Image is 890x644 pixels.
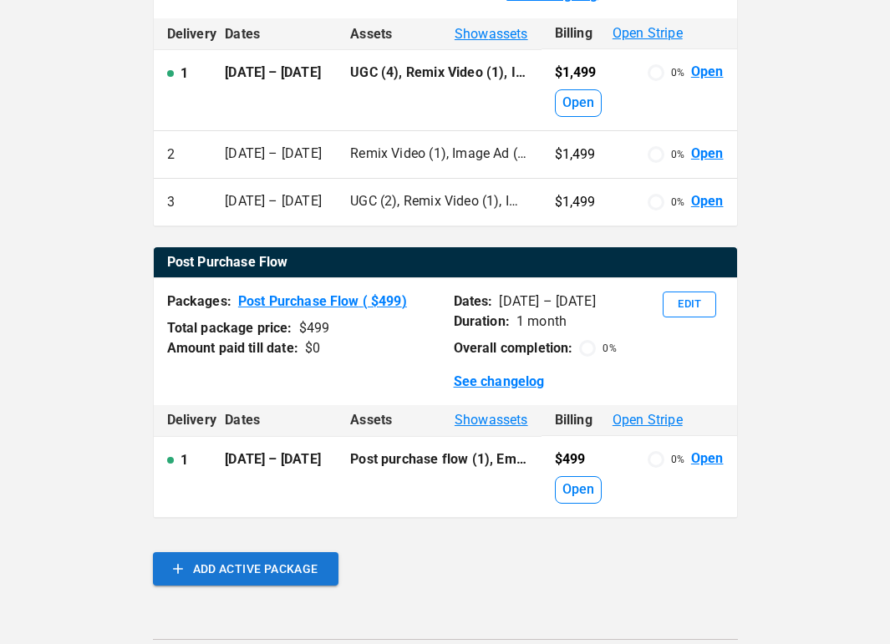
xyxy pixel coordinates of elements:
[154,18,212,49] th: Delivery
[691,192,724,211] a: Open
[167,318,292,338] p: Total package price:
[455,24,528,44] span: Show assets
[516,312,567,332] p: 1 month
[555,63,603,83] p: $1,499
[613,410,683,430] span: Open Stripe
[671,65,684,80] p: 0 %
[671,195,684,210] p: 0 %
[671,147,684,162] p: 0 %
[181,63,188,84] p: 1
[299,318,330,338] div: $ 499
[691,145,724,164] a: Open
[691,449,724,469] a: Open
[350,24,527,44] div: Assets
[350,145,527,164] p: Remix Video (1), Image Ad (2), Email Newsletter (2), Email setup (2), Ad setup (5), Ad campaign o...
[454,292,493,312] p: Dates:
[555,192,596,212] p: $1,499
[562,94,595,113] span: Open
[211,49,337,130] td: [DATE] – [DATE]
[153,552,338,586] button: ADD ACTIVE PACKAGE
[181,450,188,470] p: 1
[562,480,595,499] span: Open
[613,23,683,43] span: Open Stripe
[663,292,716,317] button: Edit
[238,292,407,312] a: Post Purchase Flow ( $499)
[455,410,528,430] span: Show assets
[671,452,684,467] p: 0 %
[167,338,298,358] p: Amount paid till date:
[542,18,737,49] th: Billing
[154,247,737,278] th: Post Purchase Flow
[211,436,337,517] td: [DATE] – [DATE]
[350,450,527,469] p: Post purchase flow (1), Email setup (4)
[555,449,603,469] p: $499
[154,405,212,436] th: Delivery
[211,405,337,436] th: Dates
[542,405,737,436] th: Billing
[454,312,510,332] p: Duration:
[211,179,337,226] td: [DATE] – [DATE]
[603,341,616,356] p: 0 %
[454,372,545,392] a: See changelog
[154,247,737,278] table: active packages table
[167,145,175,165] p: 2
[350,63,527,83] p: UGC (4), Remix Video (1), Image Ad (2), Email Newsletter (2), Email setup (2), Ad setup (4), Ad c...
[305,338,320,358] div: $ 0
[691,63,724,82] a: Open
[167,292,231,312] p: Packages:
[454,338,573,358] p: Overall completion:
[211,18,337,49] th: Dates
[211,131,337,179] td: [DATE] – [DATE]
[167,192,175,212] p: 3
[555,145,596,165] p: $1,499
[499,292,595,312] p: [DATE] – [DATE]
[350,192,527,211] p: UGC (2), Remix Video (1), Image Ad (2), Email Newsletter (2), Email setup (2), Ad setup (6), Ad c...
[350,410,527,430] div: Assets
